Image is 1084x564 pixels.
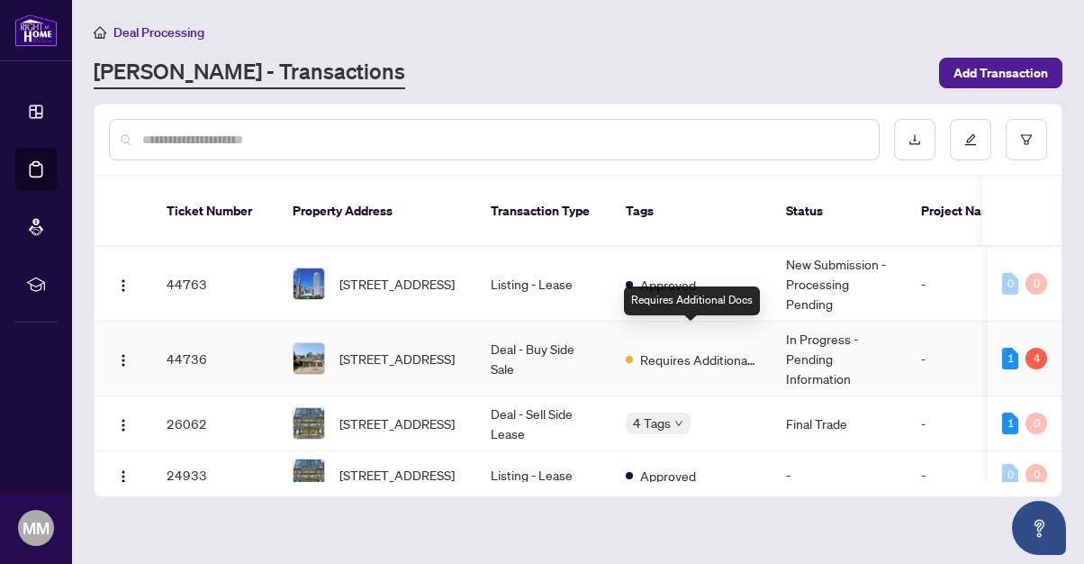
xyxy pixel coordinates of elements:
th: Property Address [278,177,476,247]
th: Tags [611,177,772,247]
div: 4 [1025,348,1047,369]
button: Logo [109,344,138,373]
img: thumbnail-img [294,459,324,490]
td: Listing - Lease [476,247,611,322]
td: - [907,322,1015,396]
button: filter [1006,119,1047,160]
span: MM [23,515,50,541]
td: New Submission - Processing Pending [772,247,907,322]
div: 0 [1025,273,1047,295]
span: download [908,133,921,146]
td: Listing - Lease [476,451,611,499]
span: home [94,26,106,39]
span: Approved [640,466,696,486]
td: - [907,396,1015,451]
span: Deal Processing [113,24,204,41]
button: Logo [109,269,138,298]
button: Add Transaction [939,58,1062,88]
img: thumbnail-img [294,343,324,374]
button: Logo [109,409,138,438]
span: [STREET_ADDRESS] [339,274,455,294]
button: Logo [109,460,138,489]
img: thumbnail-img [294,408,324,439]
div: 0 [1025,464,1047,486]
td: 26062 [152,396,278,451]
img: Logo [116,418,131,432]
td: - [907,451,1015,499]
span: Approved [640,275,696,295]
span: down [674,419,683,428]
img: Logo [116,278,131,293]
span: [STREET_ADDRESS] [339,349,455,368]
span: 4 Tags [633,413,671,433]
button: download [894,119,935,160]
img: thumbnail-img [294,268,324,299]
div: 1 [1002,413,1018,434]
a: [PERSON_NAME] - Transactions [94,57,405,89]
span: [STREET_ADDRESS] [339,414,455,433]
button: Open asap [1012,501,1066,555]
img: Logo [116,353,131,368]
td: 24933 [152,451,278,499]
span: Requires Additional Docs [640,350,757,369]
button: edit [950,119,991,160]
td: - [772,451,907,499]
div: 0 [1002,273,1018,295]
div: Requires Additional Docs [624,287,760,315]
td: Deal - Sell Side Lease [476,396,611,451]
div: 0 [1002,464,1018,486]
div: 1 [1002,348,1018,369]
th: Project Name [907,177,1015,247]
td: Final Trade [772,396,907,451]
img: Logo [116,469,131,484]
td: - [907,247,1015,322]
span: filter [1020,133,1033,146]
td: 44736 [152,322,278,396]
th: Ticket Number [152,177,278,247]
div: 0 [1025,413,1047,434]
th: Transaction Type [476,177,611,247]
span: edit [964,133,977,146]
img: logo [14,14,58,47]
td: 44763 [152,247,278,322]
th: Status [772,177,907,247]
span: [STREET_ADDRESS] [339,465,455,485]
td: In Progress - Pending Information [772,322,907,396]
span: Add Transaction [953,59,1048,87]
td: Deal - Buy Side Sale [476,322,611,396]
